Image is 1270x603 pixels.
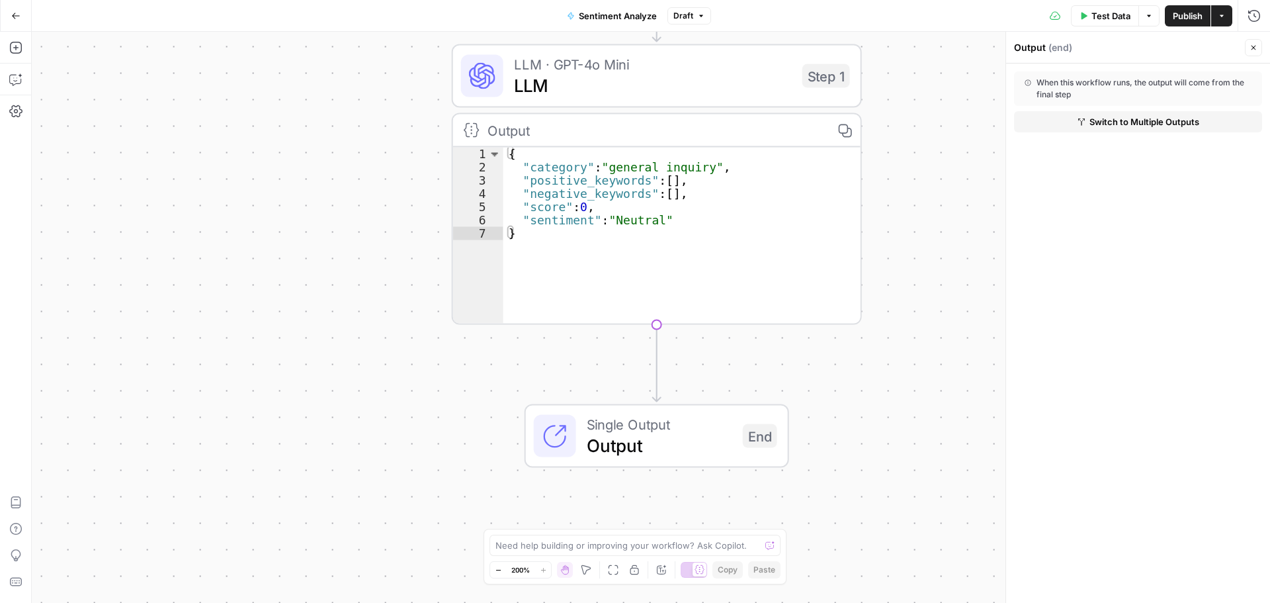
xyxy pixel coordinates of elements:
[667,7,711,24] button: Draft
[802,64,850,88] div: Step 1
[453,214,503,227] div: 6
[1173,9,1203,23] span: Publish
[453,187,503,201] div: 4
[487,120,821,141] div: Output
[453,227,503,240] div: 7
[1089,115,1199,128] span: Switch to Multiple Outputs
[1014,41,1241,54] div: Output
[514,72,792,99] span: LLM
[511,565,530,575] span: 200%
[673,10,693,22] span: Draft
[453,201,503,214] div: 5
[1014,111,1262,132] button: Switch to Multiple Outputs
[514,54,792,75] span: LLM · GPT-4o Mini
[748,561,781,579] button: Paste
[587,414,732,435] span: Single Output
[452,44,862,325] div: LLM · GPT-4o MiniLLMStep 1Output{ "category":"general inquiry", "positive_keywords":[], "negative...
[653,325,661,402] g: Edge from step_1 to end
[452,404,862,468] div: Single OutputOutputEnd
[587,432,732,459] span: Output
[453,161,503,174] div: 2
[1071,5,1138,26] button: Test Data
[753,564,775,576] span: Paste
[712,561,743,579] button: Copy
[559,5,665,26] button: Sentiment Analyze
[743,424,777,448] div: End
[1048,41,1072,54] span: ( end )
[487,148,502,161] span: Toggle code folding, rows 1 through 7
[718,564,738,576] span: Copy
[1025,77,1251,101] div: When this workflow runs, the output will come from the final step
[1165,5,1210,26] button: Publish
[453,174,503,187] div: 3
[579,9,657,23] span: Sentiment Analyze
[1091,9,1130,23] span: Test Data
[453,148,503,161] div: 1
